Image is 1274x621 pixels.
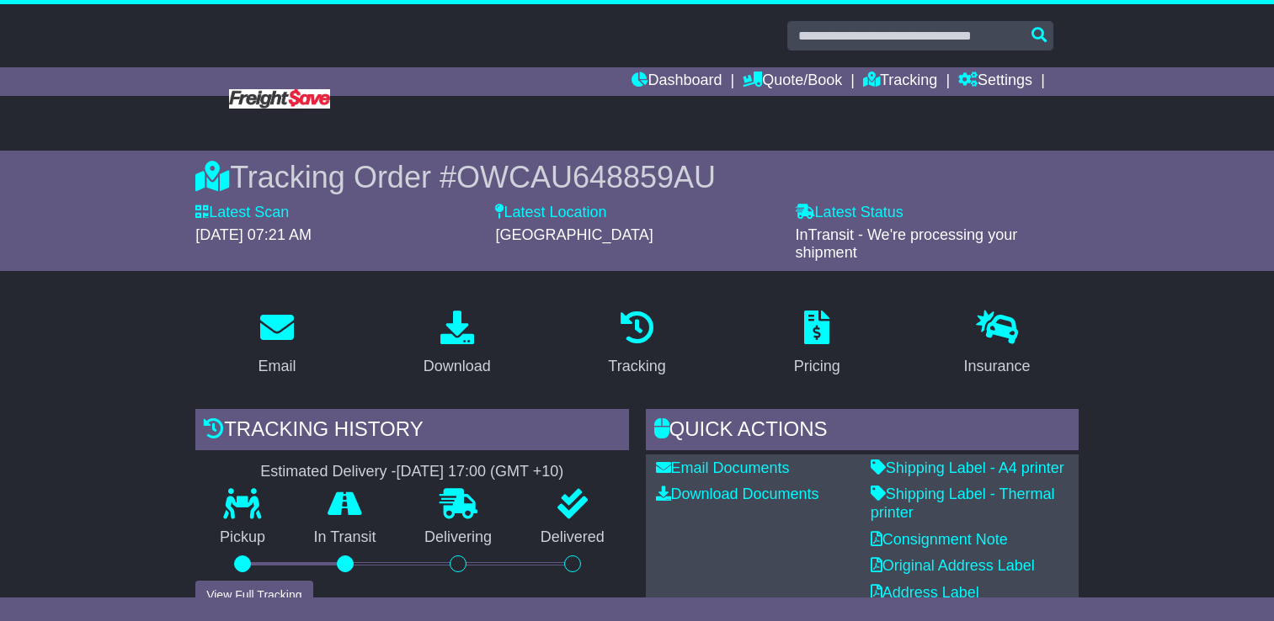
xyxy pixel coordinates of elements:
a: Pricing [783,305,851,384]
button: View Full Tracking [195,581,312,610]
div: [DATE] 17:00 (GMT +10) [396,463,563,481]
p: Delivered [516,528,629,547]
a: Address Label [871,584,979,601]
a: Original Address Label [871,557,1035,574]
a: Download Documents [656,486,819,502]
span: [GEOGRAPHIC_DATA] [495,226,653,243]
a: Dashboard [632,67,722,96]
span: InTransit - We're processing your shipment [796,226,1018,262]
div: Estimated Delivery - [195,463,628,481]
div: Tracking history [195,409,628,454]
div: Tracking [608,355,665,378]
img: Freight Save [229,89,330,109]
a: Quote/Book [743,67,842,96]
p: Pickup [195,528,290,547]
a: Email [248,305,307,384]
label: Latest Scan [195,204,289,222]
div: Quick Actions [646,409,1079,454]
a: Download [413,305,502,384]
span: [DATE] 07:21 AM [195,226,312,243]
p: Delivering [400,528,516,547]
a: Shipping Label - A4 printer [871,459,1064,476]
p: In Transit [290,528,401,547]
a: Shipping Label - Thermal printer [871,486,1055,521]
a: Insurance [952,305,1041,384]
a: Tracking [597,305,676,384]
a: Settings [958,67,1032,96]
div: Insurance [963,355,1030,378]
div: Download [424,355,491,378]
span: OWCAU648859AU [456,160,716,194]
div: Email [259,355,296,378]
a: Consignment Note [871,531,1008,548]
label: Latest Location [495,204,606,222]
div: Pricing [794,355,840,378]
a: Email Documents [656,459,790,476]
label: Latest Status [796,204,904,222]
a: Tracking [863,67,937,96]
div: Tracking Order # [195,159,1079,195]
